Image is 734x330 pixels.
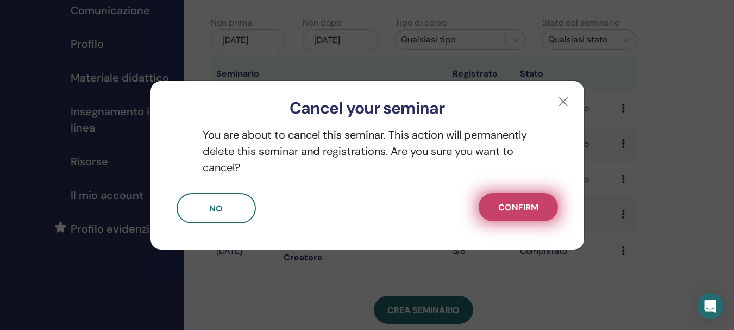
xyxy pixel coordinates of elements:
[697,293,723,319] div: Open Intercom Messenger
[498,202,538,213] span: Confirm
[177,193,256,223] button: No
[479,193,558,221] button: Confirm
[177,127,558,176] p: You are about to cancel this seminar. This action will permanently delete this seminar and regist...
[168,98,567,118] h3: Cancel your seminar
[209,203,223,214] span: No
